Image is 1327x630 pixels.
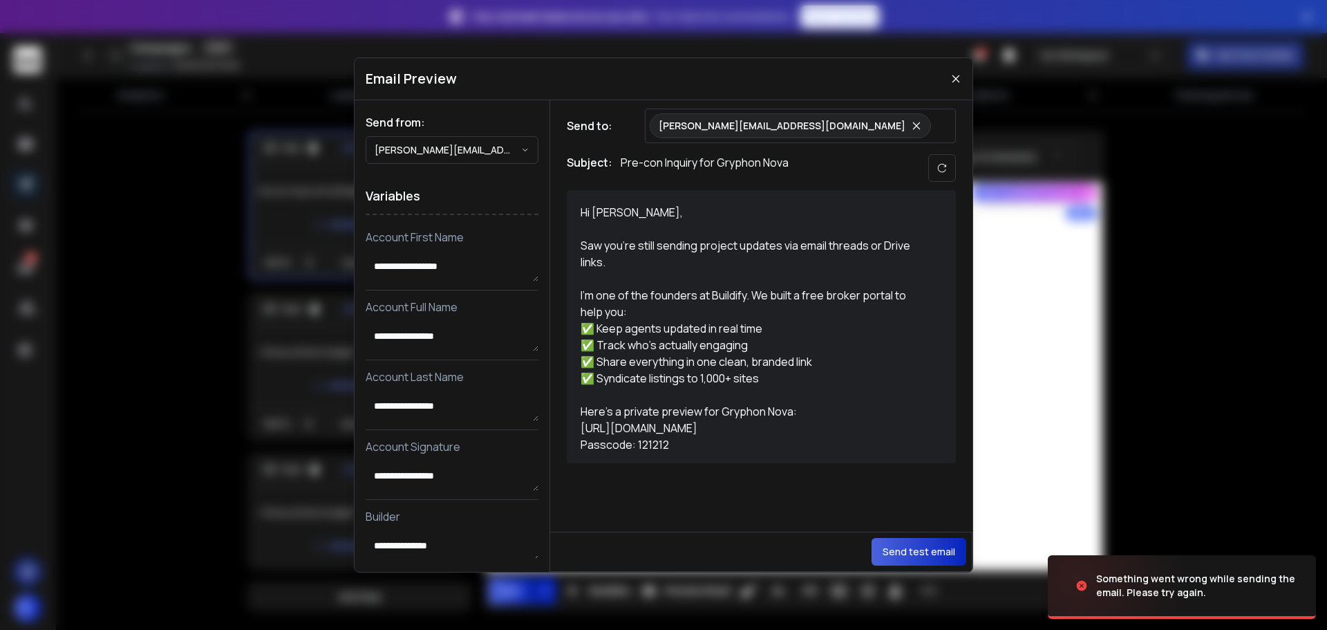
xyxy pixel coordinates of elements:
[366,299,538,315] p: Account Full Name
[581,353,926,370] div: ✅ Share everything in one clean, branded link
[581,320,926,337] div: ✅ Keep agents updated in real time
[621,154,789,182] p: Pre-con Inquiry for Gryphon Nova
[366,114,538,131] h1: Send from:
[659,119,905,133] p: [PERSON_NAME][EMAIL_ADDRESS][DOMAIN_NAME]
[1096,572,1299,600] div: Something went wrong while sending the email. Please try again.
[581,204,926,221] div: Hi [PERSON_NAME],
[581,370,926,387] div: ✅ Syndicate listings to 1,000+ sites
[366,69,457,89] h1: Email Preview
[581,237,926,270] div: Saw you're still sending project updates via email threads or Drive links.
[581,337,926,353] div: ✅ Track who’s actually engaging
[375,143,521,157] p: [PERSON_NAME][EMAIL_ADDRESS][DOMAIN_NAME]
[366,229,538,245] p: Account First Name
[872,538,966,566] button: Send test email
[366,178,538,215] h1: Variables
[567,118,622,134] h1: Send to:
[366,369,538,385] p: Account Last Name
[366,438,538,455] p: Account Signature
[1048,548,1186,623] img: image
[567,154,612,182] h1: Subject:
[581,403,926,420] div: Here’s a private preview for Gryphon Nova:
[581,420,926,436] div: [URL][DOMAIN_NAME]
[366,508,538,525] p: Builder
[581,287,926,320] div: I’m one of the founders at Buildify. We built a free broker portal to help you:
[581,436,926,453] div: Passcode: 121212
